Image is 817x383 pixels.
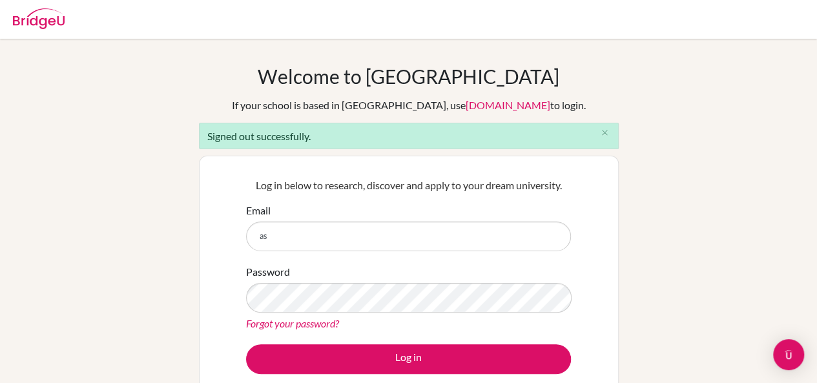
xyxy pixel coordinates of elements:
[13,8,65,29] img: Bridge-U
[246,178,571,193] p: Log in below to research, discover and apply to your dream university.
[592,123,618,143] button: Close
[199,123,619,149] div: Signed out successfully.
[246,317,339,329] a: Forgot your password?
[466,99,550,111] a: [DOMAIN_NAME]
[246,203,271,218] label: Email
[246,264,290,280] label: Password
[258,65,559,88] h1: Welcome to [GEOGRAPHIC_DATA]
[232,98,586,113] div: If your school is based in [GEOGRAPHIC_DATA], use to login.
[773,339,804,370] div: Open Intercom Messenger
[600,128,610,138] i: close
[246,344,571,374] button: Log in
